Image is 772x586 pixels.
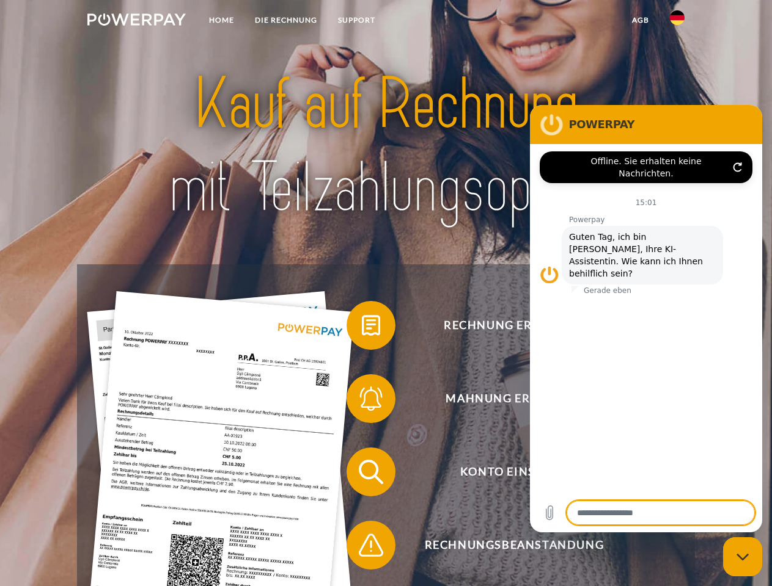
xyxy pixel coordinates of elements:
[530,105,762,532] iframe: Messaging-Fenster
[199,9,244,31] a: Home
[328,9,386,31] a: SUPPORT
[356,310,386,341] img: qb_bill.svg
[347,301,664,350] button: Rechnung erhalten?
[364,301,664,350] span: Rechnung erhalten?
[244,9,328,31] a: DIE RECHNUNG
[670,10,685,25] img: de
[364,374,664,423] span: Mahnung erhalten?
[347,447,664,496] button: Konto einsehen
[723,537,762,576] iframe: Schaltfläche zum Öffnen des Messaging-Fensters; Konversation läuft
[364,447,664,496] span: Konto einsehen
[622,9,660,31] a: agb
[117,59,655,234] img: title-powerpay_de.svg
[87,13,186,26] img: logo-powerpay-white.svg
[347,374,664,423] button: Mahnung erhalten?
[364,521,664,570] span: Rechnungsbeanstandung
[356,530,386,560] img: qb_warning.svg
[356,457,386,487] img: qb_search.svg
[347,521,664,570] button: Rechnungsbeanstandung
[356,383,386,414] img: qb_bell.svg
